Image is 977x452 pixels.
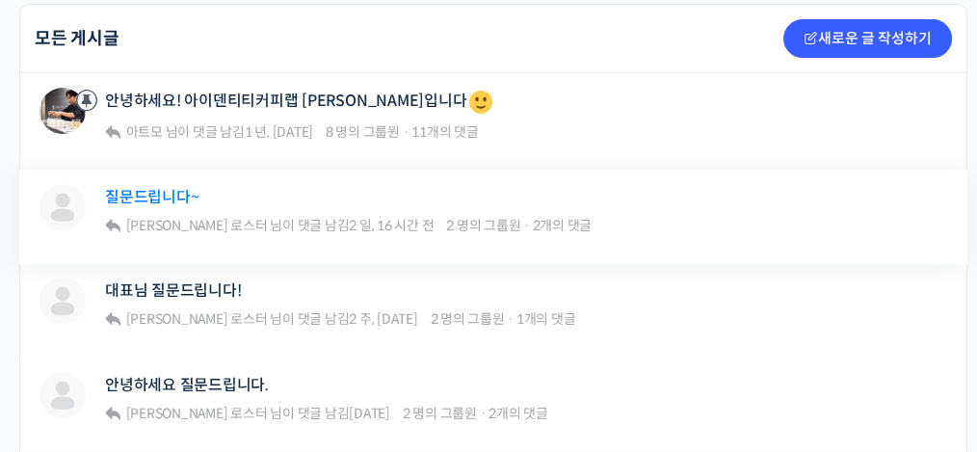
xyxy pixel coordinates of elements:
[123,405,390,422] span: 님이 댓글 남김
[349,310,417,328] a: 2 주, [DATE]
[245,123,313,141] a: 1 년, [DATE]
[507,310,514,328] span: ·
[516,310,576,328] span: 1개의 댓글
[126,217,268,234] span: [PERSON_NAME] 로스터
[403,405,477,422] span: 2 명의 그룹원
[126,310,268,328] span: [PERSON_NAME] 로스터
[430,310,504,328] span: 2 명의 그룹원
[123,310,268,328] a: [PERSON_NAME] 로스터
[123,405,268,422] a: [PERSON_NAME] 로스터
[126,405,268,422] span: [PERSON_NAME] 로스터
[123,217,435,234] span: 님이 댓글 남김
[411,123,478,141] span: 11개의 댓글
[298,321,321,336] span: 설정
[123,217,268,234] a: [PERSON_NAME] 로스터
[403,123,409,141] span: ·
[105,281,241,300] a: 대표님 질문드립니다!
[469,91,492,114] img: 🙂
[123,310,418,328] span: 님이 댓글 남김
[480,405,487,422] span: ·
[123,123,163,141] a: 아트모
[488,405,548,422] span: 2개의 댓글
[127,292,249,340] a: 대화
[523,217,530,234] span: ·
[105,188,198,206] a: 질문드립니다~
[105,88,495,117] a: 안녕하세요! 아이덴티티커피랩 [PERSON_NAME]입니다
[105,376,269,394] a: 안녕하세요 질문드립니다.
[349,217,434,234] a: 2 일, 16 시간 전
[123,123,313,141] span: 님이 댓글 남김
[783,19,952,58] a: 새로운 글 작성하기
[126,123,163,141] span: 아트모
[326,123,400,141] span: 8 명의 그룹원
[533,217,593,234] span: 2개의 댓글
[249,292,370,340] a: 설정
[35,30,119,47] h2: 모든 게시글
[446,217,520,234] span: 2 명의 그룹원
[176,322,199,337] span: 대화
[6,292,127,340] a: 홈
[349,405,390,422] a: [DATE]
[61,321,72,336] span: 홈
